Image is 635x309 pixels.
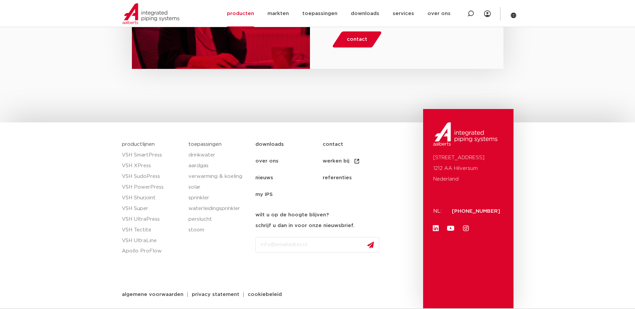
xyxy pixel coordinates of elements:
[188,161,249,171] a: aardgas
[122,193,182,203] a: VSH Shurjoint
[188,150,249,161] a: drinkwater
[255,186,323,203] a: my IPS
[347,34,367,45] span: contact
[188,193,249,203] a: sprinkler
[122,292,183,297] span: algemene voorwaarden
[332,31,383,47] a: contact
[122,203,182,214] a: VSH Super
[255,212,329,217] strong: wilt u op de hoogte blijven?
[255,258,357,284] iframe: reCAPTCHA
[255,223,354,228] strong: schrijf u dan in voor onze nieuwsbrief.
[255,136,323,153] a: downloads
[367,241,374,248] img: send.svg
[188,203,249,214] a: waterleidingsprinkler
[117,292,188,297] a: algemene voorwaarden
[323,153,390,170] a: werken bij
[255,237,379,252] input: info@emailadres.nl
[122,161,182,171] a: VSH XPress
[122,171,182,182] a: VSH SudoPress
[188,142,222,147] a: toepassingen
[188,225,249,235] a: stoom
[248,292,282,297] span: cookiebeleid
[452,209,500,214] a: [PHONE_NUMBER]
[122,246,182,256] a: Apollo ProFlow
[255,170,323,186] a: nieuws
[323,170,390,186] a: referenties
[122,142,155,147] a: productlijnen
[433,152,503,185] p: [STREET_ADDRESS] 1212 AA Hilversum Nederland
[192,292,239,297] span: privacy statement
[122,150,182,161] a: VSH SmartPress
[323,136,390,153] a: contact
[122,235,182,246] a: VSH UltraLine
[188,171,249,182] a: verwarming & koeling
[188,182,249,193] a: solar
[188,214,249,225] a: perslucht
[122,182,182,193] a: VSH PowerPress
[433,206,444,217] p: NL:
[122,214,182,225] a: VSH UltraPress
[122,225,182,235] a: VSH Tectite
[255,136,420,203] nav: Menu
[187,292,244,297] a: privacy statement
[255,153,323,170] a: over ons
[243,292,287,297] a: cookiebeleid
